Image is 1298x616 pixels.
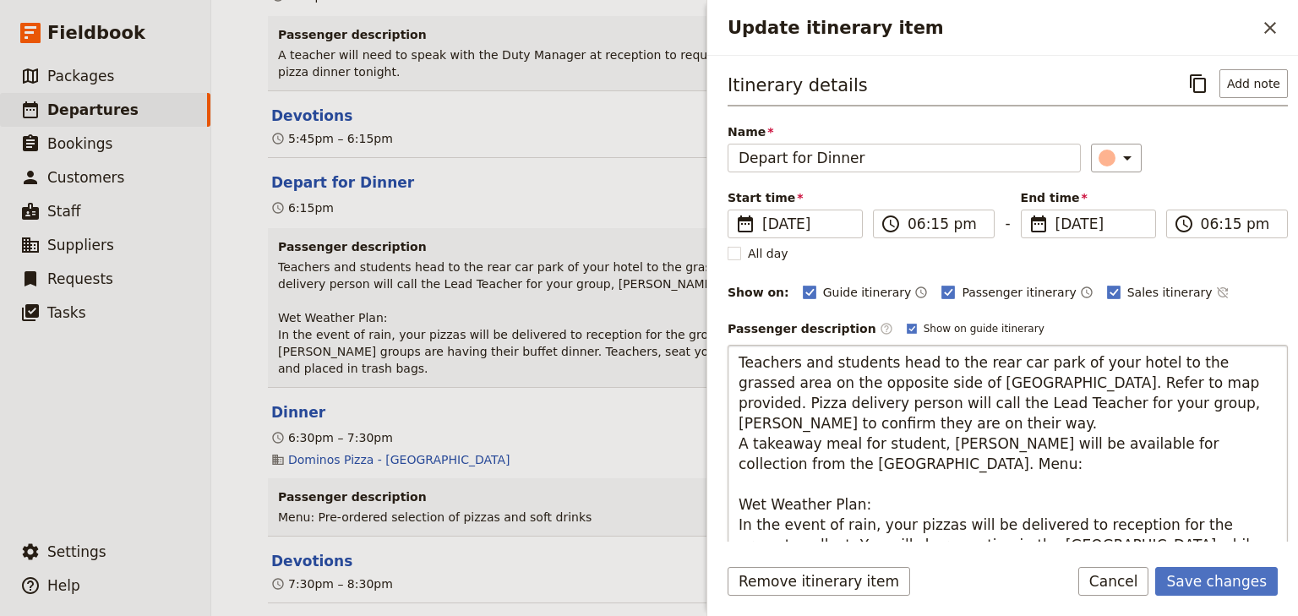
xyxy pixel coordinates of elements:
[1078,567,1149,596] button: Cancel
[1219,69,1288,98] button: Add note
[1155,567,1278,596] button: Save changes
[728,73,868,98] h3: Itinerary details
[278,238,1231,255] h3: Passenger description
[748,245,788,262] span: All day
[271,429,393,446] div: 6:30pm – 7:30pm
[47,203,81,220] span: Staff
[728,320,893,337] label: Passenger description
[47,577,80,594] span: Help
[47,304,86,321] span: Tasks
[728,567,910,596] button: Remove itinerary item
[1216,282,1230,303] button: Time not shown on sales itinerary
[1055,214,1145,234] span: [DATE]
[728,123,1081,140] span: Name
[728,144,1081,172] input: Name
[47,543,106,560] span: Settings
[271,172,414,193] button: Edit this itinerary item
[47,135,112,152] span: Bookings
[1127,284,1213,301] span: Sales itinerary
[881,214,901,234] span: ​
[1201,214,1277,234] input: ​
[880,322,893,335] span: ​
[728,189,863,206] span: Start time
[728,15,1256,41] h2: Update itinerary item
[1184,69,1213,98] button: Copy itinerary item
[271,106,352,126] button: Edit this itinerary item
[1080,282,1093,303] button: Time shown on passenger itinerary
[278,46,1231,80] p: A teacher will need to speak with the Duty Manager at reception to request garbage bags or to con...
[1005,213,1010,238] span: -
[1028,214,1049,234] span: ​
[271,551,352,571] button: Edit this itinerary item
[1091,144,1142,172] button: ​
[1100,148,1137,168] div: ​
[271,575,393,592] div: 7:30pm – 8:30pm
[823,284,912,301] span: Guide itinerary
[278,509,1231,526] p: Menu: Pre-ordered selection of pizzas and soft drinks
[914,282,928,303] button: Time shown on guide itinerary
[728,284,789,301] div: Show on:
[735,214,755,234] span: ​
[924,322,1044,335] span: Show on guide itinerary
[47,101,139,118] span: Departures
[271,402,325,422] button: Edit this itinerary item
[47,68,114,84] span: Packages
[1256,14,1284,42] button: Close drawer
[1174,214,1194,234] span: ​
[47,20,145,46] span: Fieldbook
[908,214,984,234] input: ​
[728,345,1288,603] textarea: Teachers and students head to the rear car park of your hotel to the grassed area on the opposite...
[47,169,124,186] span: Customers
[278,26,1231,43] h3: Passenger description
[47,237,114,253] span: Suppliers
[962,284,1076,301] span: Passenger itinerary
[47,270,113,287] span: Requests
[271,199,334,216] div: 6:15pm
[1021,189,1156,206] span: End time
[762,214,852,234] span: [DATE]
[278,488,1231,505] h3: Passenger description
[288,451,510,468] a: Dominos Pizza - [GEOGRAPHIC_DATA]
[278,259,1231,377] p: Teachers and students head to the rear car park of your hotel to the grassed area on the opposite...
[271,130,393,147] div: 5:45pm – 6:15pm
